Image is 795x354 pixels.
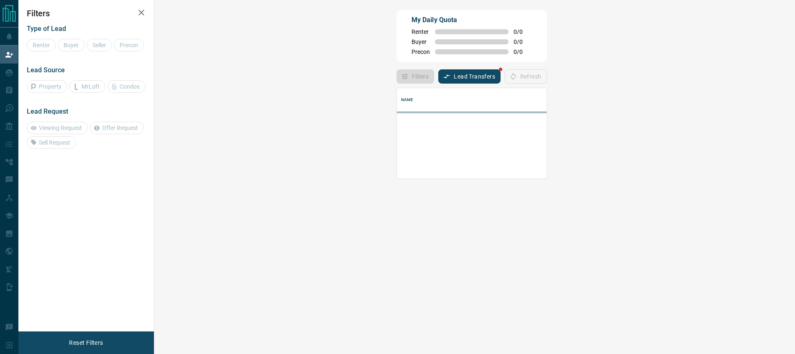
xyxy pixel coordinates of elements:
div: Name [397,88,685,112]
button: Lead Transfers [438,69,501,84]
p: My Daily Quota [412,15,532,25]
h2: Filters [27,8,146,18]
span: Renter [412,28,430,35]
div: Name [401,88,414,112]
span: Buyer [412,38,430,45]
span: 0 / 0 [514,28,532,35]
span: Type of Lead [27,25,66,33]
span: Lead Request [27,107,68,115]
span: 0 / 0 [514,38,532,45]
span: 0 / 0 [514,48,532,55]
button: Reset Filters [64,336,108,350]
span: Lead Source [27,66,65,74]
span: Precon [412,48,430,55]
